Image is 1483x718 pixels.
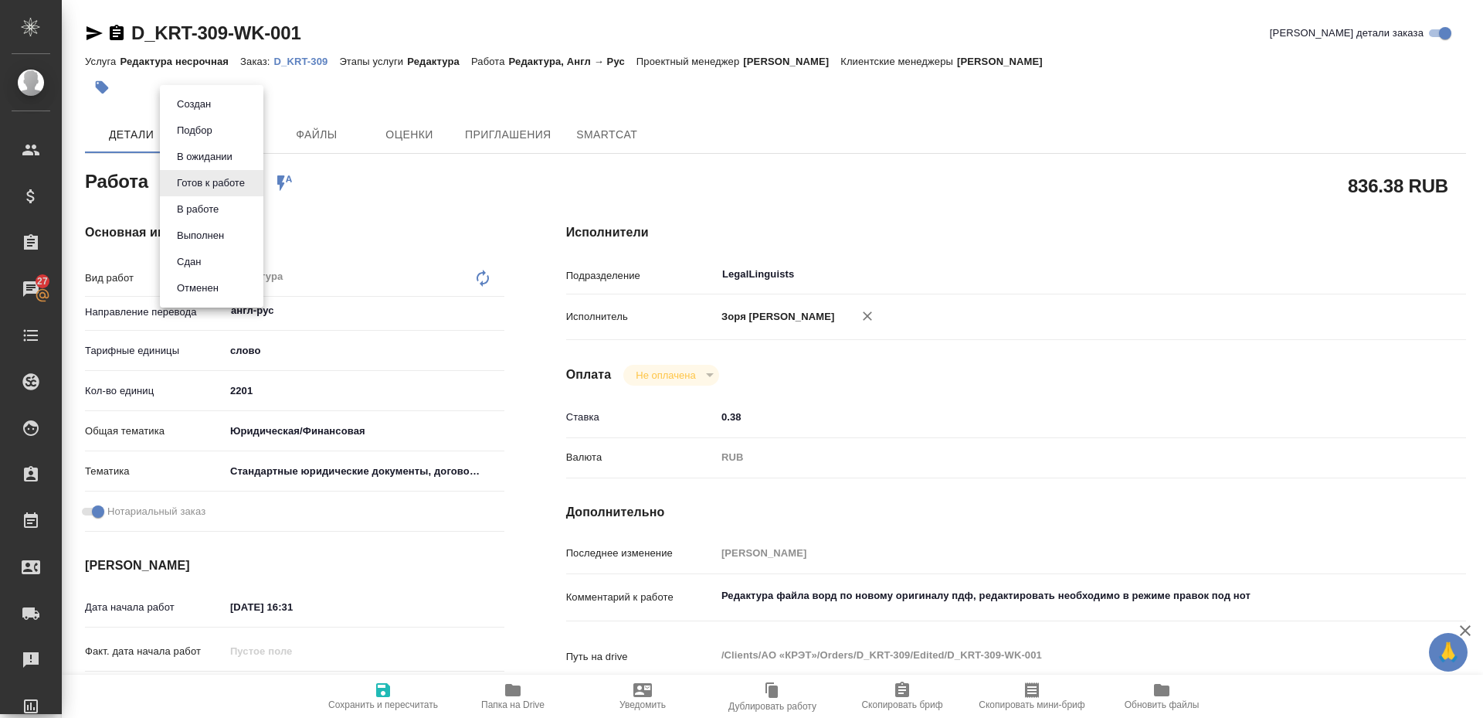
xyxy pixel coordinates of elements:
[172,96,215,113] button: Создан
[172,254,205,271] button: Сдан
[172,227,229,244] button: Выполнен
[172,201,223,218] button: В работе
[172,280,223,297] button: Отменен
[172,148,237,165] button: В ожидании
[172,175,249,192] button: Готов к работе
[172,122,217,139] button: Подбор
